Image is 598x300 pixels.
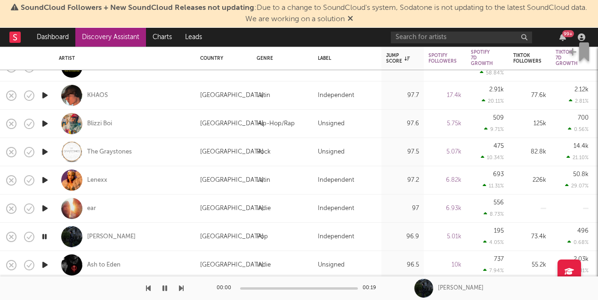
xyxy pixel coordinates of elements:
a: Discovery Assistant [75,28,146,47]
a: Dashboard [30,28,75,47]
div: Artist [59,56,186,61]
div: 58.84 % [480,70,504,76]
div: 97 [386,203,419,214]
div: 6.93k [428,203,461,214]
div: 99 + [562,30,574,37]
div: 195 [494,228,504,234]
a: Lenexx [87,176,107,185]
div: Unsigned [318,259,345,271]
div: 10.34 % [481,154,504,161]
a: Leads [178,28,209,47]
div: 96.9 [386,231,419,243]
div: Spotify Followers [428,53,457,64]
a: [PERSON_NAME] [87,233,136,241]
div: Unsigned [318,118,345,130]
a: KHAOS [87,91,108,100]
input: Search for artists [391,32,532,43]
div: 29.07 % [565,183,589,189]
div: Indie [257,203,271,214]
div: 125k [513,118,546,130]
div: 496 [577,228,589,234]
span: Dismiss [347,16,353,23]
div: 509 [493,115,504,121]
div: [GEOGRAPHIC_DATA] [200,175,264,186]
div: 11.31 % [483,183,504,189]
div: 2.91k [489,87,504,93]
div: 55.2k [513,259,546,271]
a: Blizzi Boi [87,120,112,128]
div: 5.07k [428,146,461,158]
div: 21.10 % [566,154,589,161]
div: [GEOGRAPHIC_DATA] [200,90,264,101]
div: Independent [318,231,354,243]
div: 14.4k [574,143,589,149]
div: 737 [494,256,504,262]
div: Independent [318,90,354,101]
a: Ash to Eden [87,261,121,269]
div: [GEOGRAPHIC_DATA] [200,203,264,214]
div: [GEOGRAPHIC_DATA] [200,259,264,271]
div: 00:19 [363,283,381,294]
div: 2.81 % [569,98,589,104]
span: : Due to a change to SoundCloud's system, Sodatone is not updating to the latest SoundCloud data.... [21,4,587,23]
div: [GEOGRAPHIC_DATA] [200,231,264,243]
div: 97.2 [386,175,419,186]
div: 5.75k [428,118,461,130]
div: 97.6 [386,118,419,130]
div: Spotify 7D Growth [471,49,493,66]
div: Latin [257,90,270,101]
span: SoundCloud Followers + New SoundCloud Releases not updating [21,4,254,12]
div: 50.8k [573,171,589,178]
div: Independent [318,203,354,214]
div: Jump Score [386,53,410,64]
a: Charts [146,28,178,47]
div: Tiktok 7D Growth [556,49,578,66]
div: 97.5 [386,146,419,158]
div: 17.4k [428,90,461,101]
div: 77.6k [513,90,546,101]
div: 0.68 % [567,239,589,245]
div: Unsigned [318,146,345,158]
div: 7.94 % [483,268,504,274]
div: 20.11 % [482,98,504,104]
div: Latin [257,175,270,186]
button: 99+ [559,33,566,41]
div: 226k [513,175,546,186]
div: 9.71 % [484,126,504,132]
div: 73.4k [513,231,546,243]
div: Tiktok Followers [513,53,541,64]
div: 5.01k [428,231,461,243]
div: 2.03k [574,256,589,262]
div: Rock [257,146,271,158]
div: 10k [428,259,461,271]
div: 2.12k [574,87,589,93]
div: Pop [257,231,268,243]
div: Label [318,56,372,61]
div: Country [200,56,242,61]
div: [GEOGRAPHIC_DATA] [200,118,264,130]
div: 700 [578,115,589,121]
a: ear [87,204,96,213]
div: 00:00 [217,283,235,294]
div: 0.56 % [568,126,589,132]
a: The Graystones [87,148,132,156]
div: Hip-Hop/Rap [257,118,295,130]
div: Indie [257,259,271,271]
div: 475 [493,143,504,149]
div: 97.7 [386,90,419,101]
div: 6.82k [428,175,461,186]
div: [PERSON_NAME] [438,284,484,292]
div: 82.8k [513,146,546,158]
div: 4.05 % [483,239,504,245]
div: 96.5 [386,259,419,271]
div: 8.73 % [484,211,504,217]
div: [GEOGRAPHIC_DATA] [200,146,264,158]
div: 693 [493,171,504,178]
